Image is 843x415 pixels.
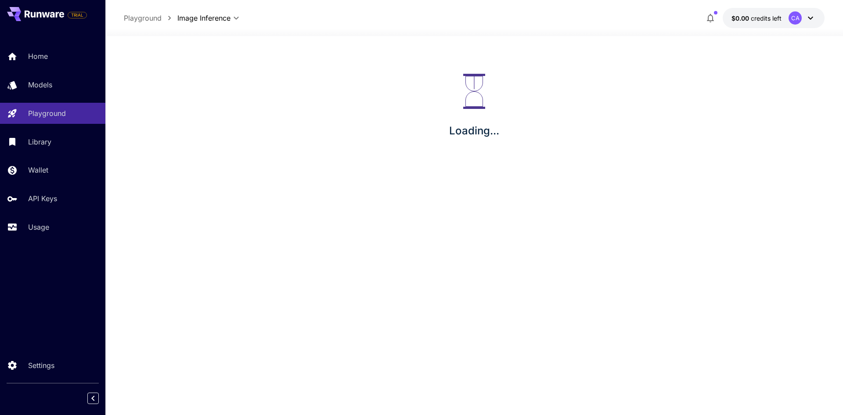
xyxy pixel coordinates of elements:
[87,393,99,404] button: Collapse sidebar
[28,79,52,90] p: Models
[68,12,86,18] span: TRIAL
[28,51,48,61] p: Home
[177,13,231,23] span: Image Inference
[28,193,57,204] p: API Keys
[124,13,162,23] a: Playground
[28,165,48,175] p: Wallet
[731,14,751,22] span: $0.00
[731,14,782,23] div: $0.00
[68,10,87,20] span: Add your payment card to enable full platform functionality.
[751,14,782,22] span: credits left
[94,390,105,406] div: Collapse sidebar
[124,13,177,23] nav: breadcrumb
[28,137,51,147] p: Library
[28,360,54,371] p: Settings
[28,222,49,232] p: Usage
[28,108,66,119] p: Playground
[449,123,499,139] p: Loading...
[723,8,825,28] button: $0.00CA
[789,11,802,25] div: CA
